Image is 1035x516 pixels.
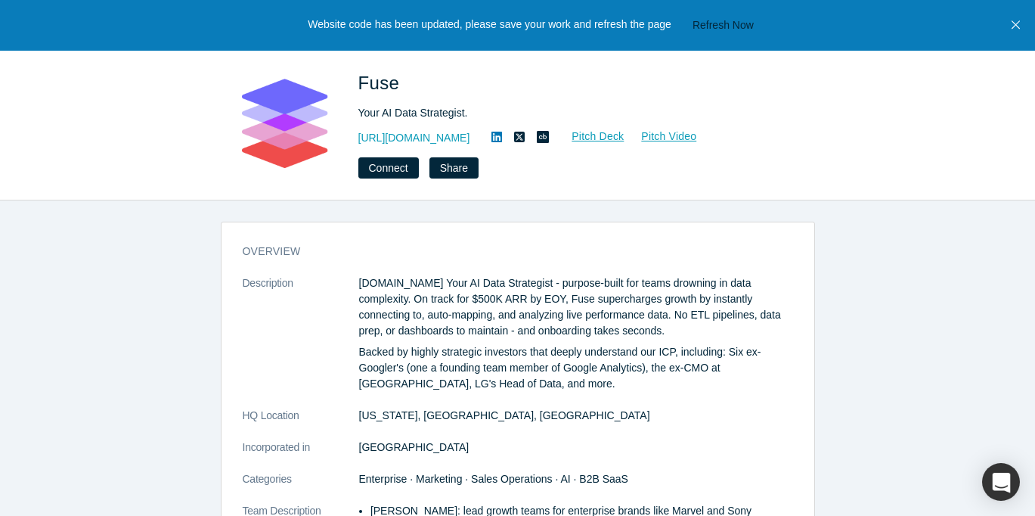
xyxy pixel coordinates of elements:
[243,440,359,471] dt: Incorporated in
[359,344,793,392] p: Backed by highly strategic investors that deeply understand our ICP, including: Six ex-Googler's ...
[243,244,772,260] h3: overview
[359,440,793,455] dd: [GEOGRAPHIC_DATA]
[359,473,628,485] span: Enterprise · Marketing · Sales Operations · AI · B2B SaaS
[555,128,624,145] a: Pitch Deck
[358,73,405,93] span: Fuse
[231,70,337,176] img: Fuse's Logo
[243,275,359,408] dt: Description
[687,16,759,35] button: Refresh Now
[624,128,697,145] a: Pitch Video
[359,408,793,424] dd: [US_STATE], [GEOGRAPHIC_DATA], [GEOGRAPHIC_DATA]
[429,157,479,179] button: Share
[243,471,359,503] dt: Categories
[358,157,419,179] button: Connect
[358,105,782,121] div: Your AI Data Strategist.
[243,408,359,440] dt: HQ Location
[358,130,470,146] a: [URL][DOMAIN_NAME]
[359,275,793,339] p: [DOMAIN_NAME] Your AI Data Strategist - purpose-built for teams drowning in data complexity. On t...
